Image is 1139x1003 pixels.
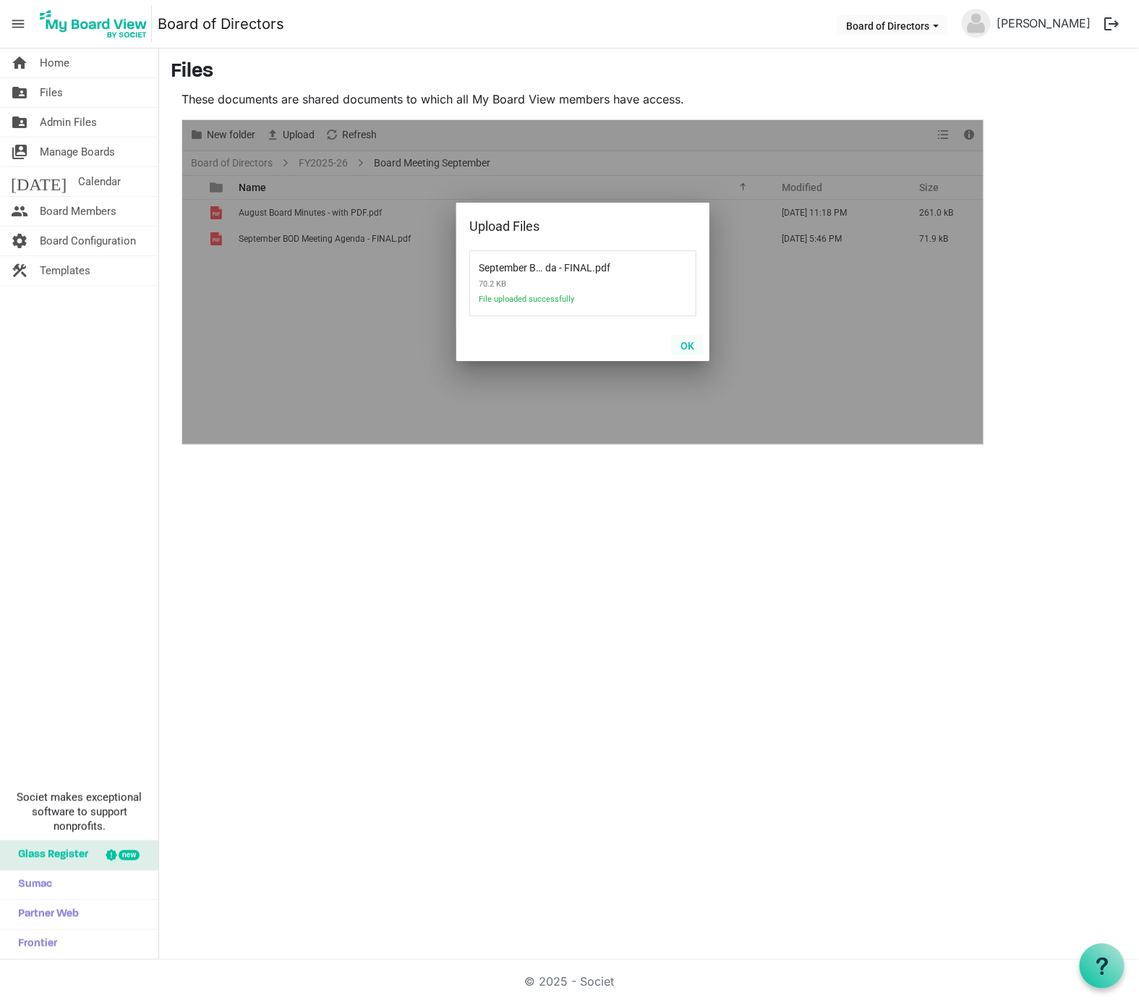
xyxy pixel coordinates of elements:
[525,974,615,989] a: © 2025 - Societ
[11,197,28,226] span: people
[78,167,121,196] span: Calendar
[11,48,28,77] span: home
[158,9,284,38] a: Board of Directors
[35,6,158,42] a: My Board View Logo
[837,15,948,35] button: Board of Directors dropdownbutton
[479,253,593,274] span: September BOD Meeting Agenda - FINAL.pdf
[171,60,1127,85] h3: Files
[35,6,152,42] img: My Board View Logo
[40,227,136,255] span: Board Configuration
[11,900,79,929] span: Partner Web
[11,227,28,255] span: settings
[671,335,704,355] button: OK
[469,216,651,237] div: Upload Files
[11,256,28,285] span: construction
[182,90,984,108] p: These documents are shared documents to which all My Board View members have access.
[40,137,115,166] span: Manage Boards
[11,78,28,107] span: folder_shared
[40,78,63,107] span: Files
[40,197,116,226] span: Board Members
[11,167,67,196] span: [DATE]
[11,930,57,959] span: Frontier
[1097,9,1127,39] button: logout
[40,48,69,77] span: Home
[11,841,88,870] span: Glass Register
[11,137,28,166] span: switch_account
[119,850,140,860] div: new
[40,108,97,137] span: Admin Files
[479,295,631,313] span: File uploaded successfully
[7,790,152,834] span: Societ makes exceptional software to support nonprofits.
[4,10,32,38] span: menu
[11,871,52,900] span: Sumac
[991,9,1097,38] a: [PERSON_NAME]
[962,9,991,38] img: no-profile-picture.svg
[479,274,631,295] span: 70.2 KB
[11,108,28,137] span: folder_shared
[40,256,90,285] span: Templates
